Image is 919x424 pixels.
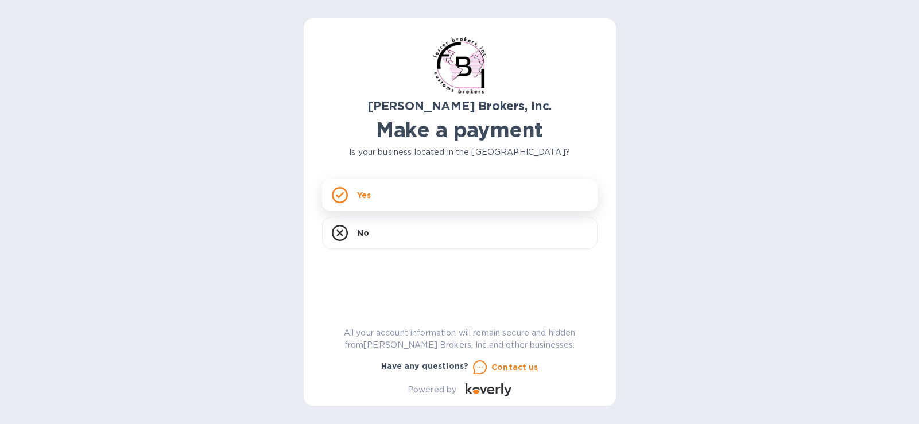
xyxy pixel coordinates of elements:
[381,361,469,371] b: Have any questions?
[408,384,456,396] p: Powered by
[322,146,598,158] p: Is your business located in the [GEOGRAPHIC_DATA]?
[357,227,369,239] p: No
[491,363,538,372] u: Contact us
[357,189,371,201] p: Yes
[322,118,598,142] h1: Make a payment
[322,327,598,351] p: All your account information will remain secure and hidden from [PERSON_NAME] Brokers, Inc. and o...
[367,99,552,113] b: [PERSON_NAME] Brokers, Inc.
